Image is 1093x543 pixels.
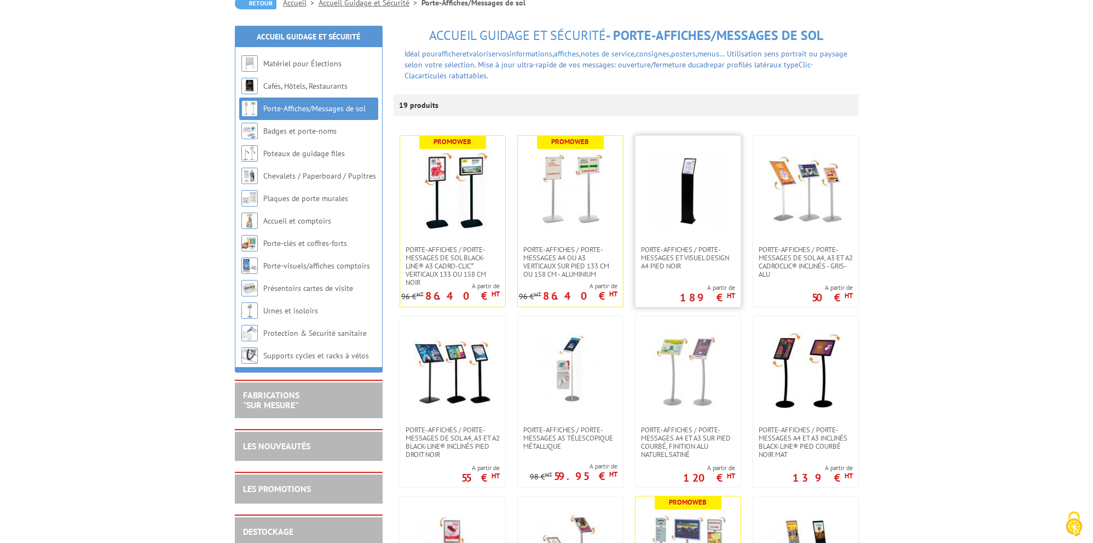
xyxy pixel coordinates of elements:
img: Porte-affiches / Porte-messages de sol Black-Line® A3 Cadro-Clic° Verticaux 133 ou 158 cm noir [414,152,491,229]
span: A partir de [793,464,853,472]
a: posters [671,49,696,59]
img: Cookies (fenêtre modale) [1060,510,1088,538]
p: 59.95 € [554,473,617,479]
h1: - Porte-Affiches/Messages de sol [394,28,859,43]
a: FABRICATIONS"Sur Mesure" [243,390,299,410]
img: Badges et porte-noms [241,123,258,139]
a: affiches [554,49,579,59]
span: Accueil Guidage et Sécurité [429,27,606,44]
b: Promoweb [669,498,707,507]
p: 120 € [683,475,735,481]
a: menus [697,49,719,59]
img: Porte-visuels/affiches comptoirs [241,258,258,274]
span: Porte-affiches / Porte-messages A4 et A3 sur pied courbé, finition alu naturel satiné [641,426,735,459]
a: Porte-affiches / Porte-messages A4 ou A3 Verticaux sur pied 133 cm ou 158 cm - Aluminium [518,245,623,278]
sup: HT [845,471,853,481]
span: Porte-affiches / Porte-messages de sol A4, A3 et A2 Black-Line® inclinés Pied Droit Noir [406,426,500,459]
span: Porte-affiches / Porte-messages de sol A4, A3 et A2 CadroClic® inclinés - Gris-alu [759,245,853,278]
a: Chevalets / Paperboard / Pupitres [263,171,376,181]
sup: HT [491,289,500,299]
a: LES NOUVEAUTÉS [243,441,310,451]
span: Porte-affiches / Porte-messages A5 télescopique métallique [523,426,617,450]
img: Supports cycles et racks à vélos [241,347,258,364]
span: et vos , , , , , … Utilisation sens portrait ou paysage selon votre sélection. Mise à jour ultra-... [404,49,847,81]
a: consignes [636,49,669,59]
a: valoriser [469,49,498,59]
span: A partir de [812,283,853,292]
a: Cafés, Hôtels, Restaurants [263,81,348,91]
span: A partir de [461,464,500,472]
img: Cafés, Hôtels, Restaurants [241,78,258,94]
sup: HT [727,471,735,481]
sup: HT [545,471,552,478]
sup: HT [534,290,541,298]
button: Cookies (fenêtre modale) [1055,506,1093,543]
a: Clic-Clac [404,60,813,81]
a: Porte-affiches / Porte-messages A4 et A3 sur pied courbé, finition alu naturel satiné [635,426,741,459]
img: Porte-affiches / Porte-messages A4 et A3 inclinés Black-Line® pied courbé noir mat [767,333,844,409]
img: Plaques de porte murales [241,190,258,207]
a: Porte-clés et coffres-forts [263,238,347,248]
img: Chevalets / Paperboard / Pupitres [241,168,258,184]
a: Matériel pour Élections [263,59,342,68]
img: Porte-affiches / Porte-messages de sol A4, A3 et A2 CadroClic® inclinés - Gris-alu [767,152,844,229]
img: Poteaux de guidage files [241,145,258,162]
p: 96 € [519,293,541,301]
img: Présentoirs cartes de visite [241,280,258,296]
a: Poteaux de guidage files [263,148,345,158]
a: Porte-affiches / Porte-messages A4 et A3 inclinés Black-Line® pied courbé noir mat [753,426,858,459]
img: Porte-affiches / Porte-messages A4 ou A3 Verticaux sur pied 133 cm ou 158 cm - Aluminium [532,152,609,229]
img: Porte-clés et coffres-forts [241,235,258,252]
img: Porte-affiches / Porte-messages A4 et A3 sur pied courbé, finition alu naturel satiné [650,333,726,409]
span: A partir de [401,282,500,290]
img: Porte-affiches / Porte-messages de sol A4, A3 et A2 Black-Line® inclinés Pied Droit Noir [414,333,491,409]
a: Présentoirs cartes de visite [263,283,353,293]
img: Accueil et comptoirs [241,213,258,229]
p: 86.40 € [425,293,500,299]
a: Supports cycles et racks à vélos [263,351,369,361]
p: 139 € [793,475,853,481]
p: 55 € [461,475,500,481]
p: 50 € [812,294,853,301]
a: LES PROMOTIONS [243,483,311,494]
font: Idéal pour [404,49,438,59]
a: Accueil Guidage et Sécurité [257,32,360,42]
p: 96 € [401,293,424,301]
span: A partir de [519,282,617,290]
p: 19 produits [399,94,440,116]
a: Protection & Sécurité sanitaire [263,328,367,338]
sup: HT [417,290,424,298]
b: Promoweb [433,137,471,146]
a: Porte-Affiches/Messages de sol [263,104,366,113]
span: Porte-affiches / Porte-messages A4 ou A3 Verticaux sur pied 133 cm ou 158 cm - Aluminium [523,245,617,278]
a: notes de service [581,49,634,59]
span: Porte-affiches / Porte-messages de sol Black-Line® A3 Cadro-Clic° Verticaux 133 ou 158 cm noir [406,245,500,287]
span: Porte-affiches / Porte-messages A4 et A3 inclinés Black-Line® pied courbé noir mat [759,426,853,459]
a: Porte-affiches / Porte-messages et Visuel Design A4 pied noir [635,245,741,270]
a: Urnes et isoloirs [263,306,318,316]
a: Plaques de porte murales [263,193,348,203]
span: A partir de [680,283,735,292]
sup: HT [609,289,617,299]
sup: HT [609,470,617,479]
span: Porte-affiches / Porte-messages et Visuel Design A4 pied noir [641,245,735,270]
img: Matériel pour Élections [241,55,258,72]
a: Badges et porte-noms [263,126,337,136]
a: Porte-visuels/affiches comptoirs [263,261,370,271]
p: 86.40 € [543,293,617,299]
img: Protection & Sécurité sanitaire [241,325,258,341]
b: Promoweb [551,137,589,146]
img: Porte-affiches / Porte-messages A5 télescopique métallique [532,333,609,409]
sup: HT [727,291,735,300]
img: Porte-Affiches/Messages de sol [241,100,258,117]
a: Porte-affiches / Porte-messages de sol Black-Line® A3 Cadro-Clic° Verticaux 133 ou 158 cm noir [400,245,505,287]
sup: HT [845,291,853,300]
a: Porte-affiches / Porte-messages de sol A4, A3 et A2 Black-Line® inclinés Pied Droit Noir [400,426,505,459]
p: 98 € [530,473,552,481]
img: Urnes et isoloirs [241,302,258,319]
a: cadre [696,60,714,70]
p: 189 € [680,294,735,301]
a: informations [510,49,552,59]
img: Porte-affiches / Porte-messages et Visuel Design A4 pied noir [650,152,726,229]
span: A partir de [683,464,735,472]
